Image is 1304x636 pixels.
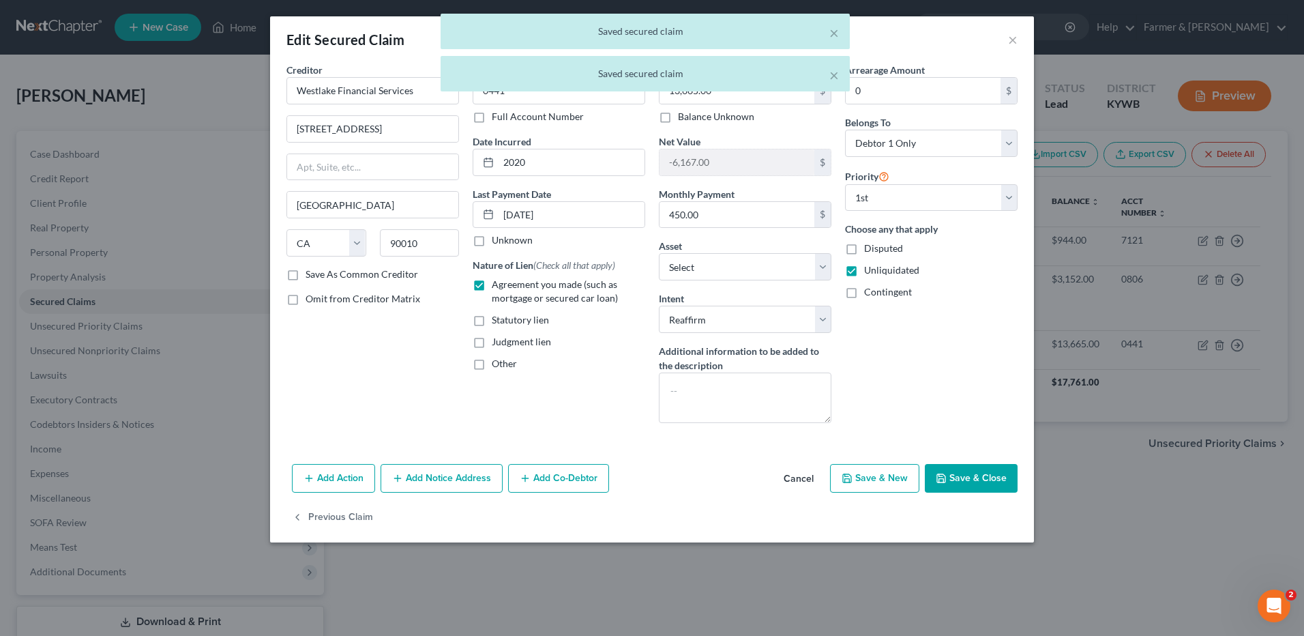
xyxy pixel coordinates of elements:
span: Asset [659,240,682,252]
div: Saved secured claim [451,67,839,81]
span: Disputed [864,242,903,254]
input: 0.00 [660,149,814,175]
label: Intent [659,291,684,306]
span: Statutory lien [492,314,549,326]
label: Save As Common Creditor [306,268,418,281]
label: Unknown [492,233,533,247]
input: Apt, Suite, etc... [287,154,458,180]
div: Saved secured claim [451,25,839,38]
label: Monthly Payment [659,187,735,201]
span: Belongs To [845,117,891,128]
button: × [829,67,839,83]
button: Add Notice Address [381,464,503,493]
span: Unliquidated [864,264,919,276]
span: (Check all that apply) [533,259,615,271]
span: Agreement you made (such as mortgage or secured car loan) [492,278,618,304]
span: 2 [1286,590,1296,601]
label: Priority [845,168,889,184]
button: Cancel [773,465,825,493]
span: Judgment lien [492,336,551,347]
input: MM/DD/YYYY [499,202,644,228]
span: Omit from Creditor Matrix [306,293,420,304]
label: Date Incurred [473,134,531,149]
label: Balance Unknown [678,110,754,124]
button: Save & Close [925,464,1018,493]
div: $ [814,149,831,175]
button: Add Action [292,464,375,493]
label: Nature of Lien [473,258,615,272]
label: Choose any that apply [845,222,1018,236]
iframe: Intercom live chat [1258,590,1290,622]
label: Last Payment Date [473,187,551,201]
button: × [829,25,839,41]
input: Enter city... [287,192,458,218]
input: Enter address... [287,116,458,142]
span: Other [492,358,517,369]
button: Add Co-Debtor [508,464,609,493]
input: Enter zip... [380,229,460,257]
button: Previous Claim [292,504,373,532]
input: MM/DD/YYYY [499,149,644,175]
label: Additional information to be added to the description [659,344,831,373]
button: Save & New [830,464,919,493]
label: Net Value [659,134,700,149]
span: Contingent [864,286,912,298]
div: $ [814,202,831,228]
input: 0.00 [660,202,814,228]
label: Full Account Number [492,110,584,124]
